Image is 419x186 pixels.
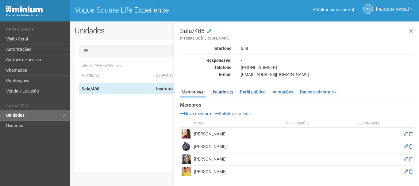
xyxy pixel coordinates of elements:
a: Excluir membro [409,169,413,174]
small: (4) [200,90,205,94]
a: Excluir membro [409,131,413,136]
div: [PHONE_NUMBER] [236,65,419,70]
div: Responsável [175,58,236,63]
th: Nome [192,120,284,128]
img: Minium [6,6,43,13]
a: Editar membro [404,131,408,136]
a: Novo membro [180,111,211,116]
strong: Instituto Dr. [PERSON_NAME] [156,86,213,91]
td: [PERSON_NAME] [192,165,284,178]
li: Cadastros [6,104,65,110]
a: Perfil público [238,87,267,97]
a: Solicitar crachás [215,111,251,116]
a: Editar membro [404,144,408,149]
a: Editar membro [404,169,408,174]
a: Excluir membro [409,157,413,161]
img: user.png [182,154,191,164]
div: 658 [236,46,419,51]
img: user.png [182,167,191,176]
td: [PERSON_NAME] [192,128,284,140]
div: Telefone [175,65,236,70]
strong: Sala/488 [82,86,99,91]
div: E-mail [175,72,236,77]
a: Usuários(2) [210,87,235,97]
h3: Sala/488 [180,28,414,41]
th: Ocupante: activate to sort column ascending [154,68,291,83]
div: Painel do Administrador [6,13,65,18]
a: Membros(4) [180,87,206,97]
a: [PERSON_NAME] [376,8,413,13]
a: Editar membro [404,157,408,161]
div: Exibindo 1-509 de 509 itens [79,63,410,68]
div: - [236,58,419,63]
td: [PERSON_NAME] [192,140,284,153]
span: Nicolle Silva [376,1,409,12]
h1: Vogue Square Life Experience [75,6,240,14]
li: Operacional [6,28,65,34]
strong: Membros [180,102,414,108]
th: Observações [284,120,353,128]
a: Voltar para o portal [313,7,354,12]
div: [EMAIL_ADDRESS][DOMAIN_NAME] [236,72,419,77]
h2: Unidades [75,26,211,35]
small: (2) [229,90,233,94]
small: Instituto Dr. [PERSON_NAME] [180,36,414,41]
a: Excluir membro [409,144,413,149]
div: Interfone [175,46,236,51]
img: user.png [182,142,191,151]
th: Unidade: activate to sort column descending [79,68,154,83]
th: Responsável [353,120,383,128]
a: Anotações [271,87,295,97]
a: Modificar a unidade [207,28,211,35]
img: user.png [182,129,191,139]
a: NS [363,4,373,14]
a: Dados cadastrais [298,87,338,97]
td: [PERSON_NAME] [192,153,284,165]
